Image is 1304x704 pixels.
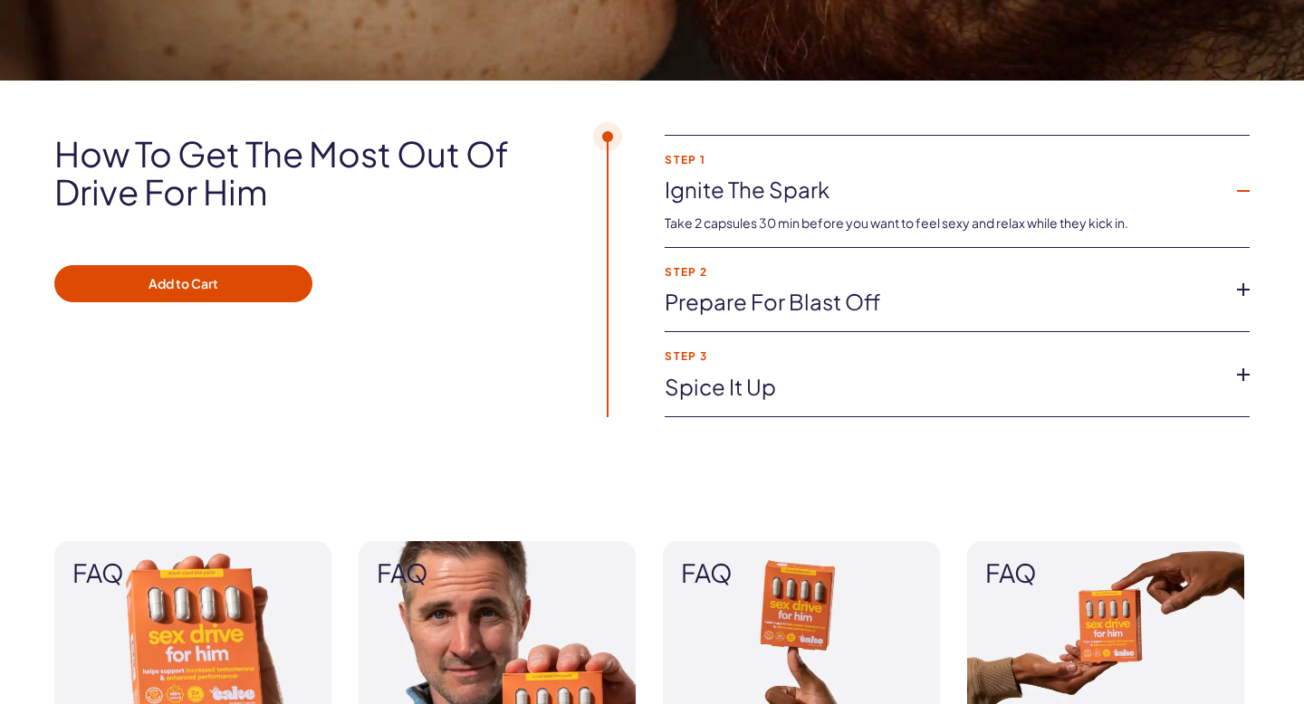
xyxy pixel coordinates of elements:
span: FAQ [985,559,1226,587]
a: Spice it up [665,372,1221,403]
h2: How to get the most out of Drive For Him [54,135,556,211]
span: Take 2 capsules 30 min before you want to feel sexy and relax while they kick in. [665,214,1128,231]
a: Prepare for blast off [665,287,1221,318]
span: FAQ [681,559,922,587]
a: Ignite the spark [665,175,1221,205]
span: FAQ [377,559,618,587]
strong: Step 3 [665,350,1221,362]
strong: Step 2 [665,266,1221,278]
button: Add to Cart [54,265,312,303]
span: FAQ [72,559,313,587]
strong: Step 1 [665,154,1221,166]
